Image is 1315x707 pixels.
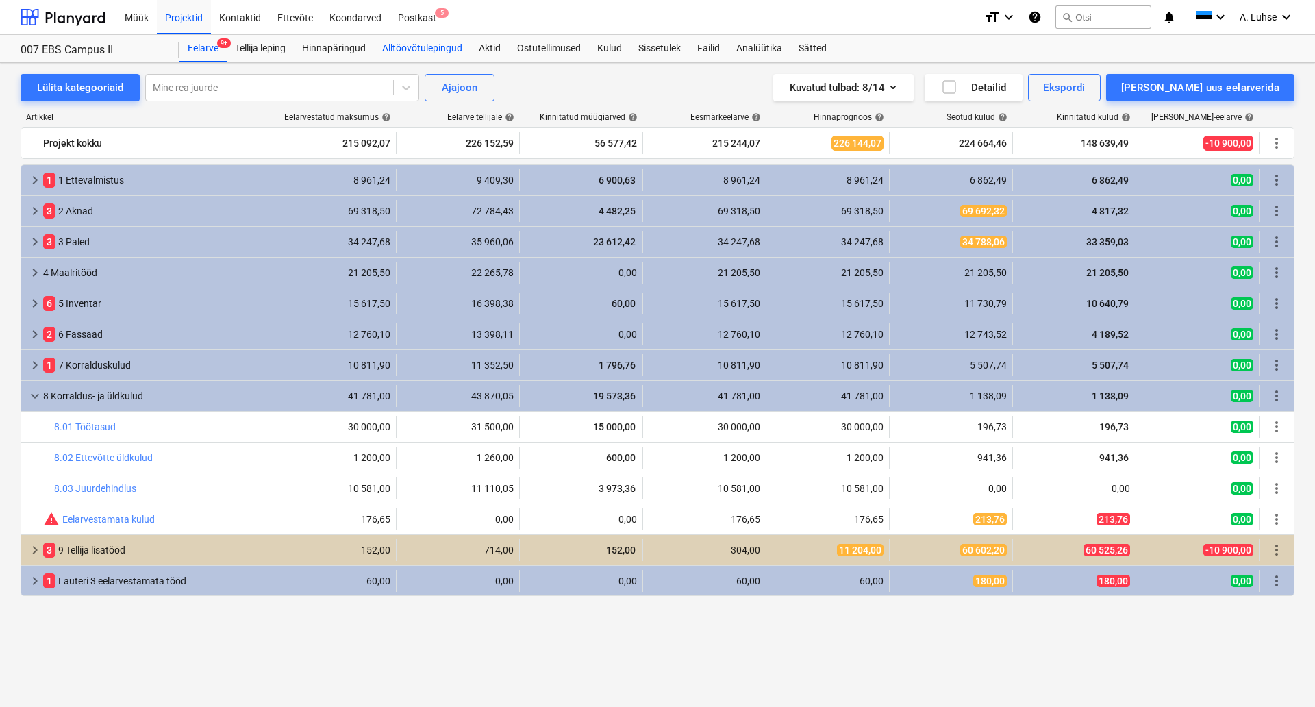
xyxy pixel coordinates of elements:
[1090,390,1130,401] span: 1 138,09
[772,267,884,278] div: 21 205,50
[1231,513,1253,525] span: 0,00
[1268,135,1285,151] span: Rohkem tegevusi
[895,132,1007,154] div: 224 664,46
[279,545,390,556] div: 152,00
[895,175,1007,186] div: 6 862,49
[649,298,760,309] div: 15 617,50
[525,329,637,340] div: 0,00
[27,573,43,589] span: keyboard_arrow_right
[43,231,267,253] div: 3 Paled
[772,575,884,586] div: 60,00
[435,8,449,18] span: 5
[402,206,514,216] div: 72 784,43
[43,385,267,407] div: 8 Korraldus- ja üldkulud
[1240,12,1277,23] span: A. Luhse
[1097,513,1130,525] span: 213,76
[772,421,884,432] div: 30 000,00
[772,452,884,463] div: 1 200,00
[279,575,390,586] div: 60,00
[402,545,514,556] div: 714,00
[610,298,637,309] span: 60,00
[649,390,760,401] div: 41 781,00
[43,327,55,342] span: 2
[43,234,55,249] span: 3
[772,390,884,401] div: 41 781,00
[630,35,689,62] a: Sissetulek
[947,112,1007,122] div: Seotud kulud
[43,354,267,376] div: 7 Korralduskulud
[540,112,638,122] div: Kinnitatud müügiarved
[772,514,884,525] div: 176,65
[43,173,55,188] span: 1
[960,236,1007,248] span: 34 788,06
[27,172,43,188] span: keyboard_arrow_right
[1268,419,1285,435] span: Rohkem tegevusi
[402,132,514,154] div: 226 152,59
[941,79,1006,97] div: Detailid
[1085,267,1130,278] span: 21 205,50
[43,132,267,154] div: Projekt kokku
[790,79,897,97] div: Kuvatud tulbad : 8/14
[1268,388,1285,404] span: Rohkem tegevusi
[43,203,55,219] span: 3
[374,35,471,62] a: Alltöövõtulepingud
[402,421,514,432] div: 31 500,00
[872,112,884,122] span: help
[525,132,637,154] div: 56 577,42
[649,514,760,525] div: 176,65
[27,326,43,343] span: keyboard_arrow_right
[1097,575,1130,587] span: 180,00
[895,483,1007,494] div: 0,00
[1231,359,1253,371] span: 0,00
[1212,9,1229,25] i: keyboard_arrow_down
[43,293,267,314] div: 5 Inventar
[1098,452,1130,463] span: 941,36
[1231,205,1253,217] span: 0,00
[54,483,136,494] a: 8.03 Juurdehindlus
[525,575,637,586] div: 0,00
[1203,136,1253,151] span: -10 900,00
[27,542,43,558] span: keyboard_arrow_right
[402,452,514,463] div: 1 260,00
[43,323,267,345] div: 6 Fassaad
[592,390,637,401] span: 19 573,36
[279,360,390,371] div: 10 811,90
[1268,326,1285,343] span: Rohkem tegevusi
[749,112,761,122] span: help
[728,35,790,62] a: Analüütika
[837,544,884,556] span: 11 204,00
[21,74,140,101] button: Lülita kategooriaid
[772,175,884,186] div: 8 961,24
[592,236,637,247] span: 23 612,42
[27,264,43,281] span: keyboard_arrow_right
[1231,328,1253,340] span: 0,00
[402,329,514,340] div: 13 398,11
[43,573,55,588] span: 1
[425,74,494,101] button: Ajajoon
[649,206,760,216] div: 69 318,50
[279,452,390,463] div: 1 200,00
[279,421,390,432] div: 30 000,00
[179,35,227,62] a: Eelarve9+
[1098,421,1130,432] span: 196,73
[43,296,55,311] span: 6
[649,329,760,340] div: 12 760,10
[772,329,884,340] div: 12 760,10
[1231,390,1253,402] span: 0,00
[689,35,728,62] a: Failid
[1057,112,1131,122] div: Kinnitatud kulud
[1268,449,1285,466] span: Rohkem tegevusi
[895,452,1007,463] div: 941,36
[43,200,267,222] div: 2 Aknad
[279,236,390,247] div: 34 247,68
[895,329,1007,340] div: 12 743,52
[973,513,1007,525] span: 213,76
[502,112,514,122] span: help
[402,390,514,401] div: 43 870,05
[279,132,390,154] div: 215 092,07
[1268,542,1285,558] span: Rohkem tegevusi
[625,112,638,122] span: help
[21,43,163,58] div: 007 EBS Campus II
[772,206,884,216] div: 69 318,50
